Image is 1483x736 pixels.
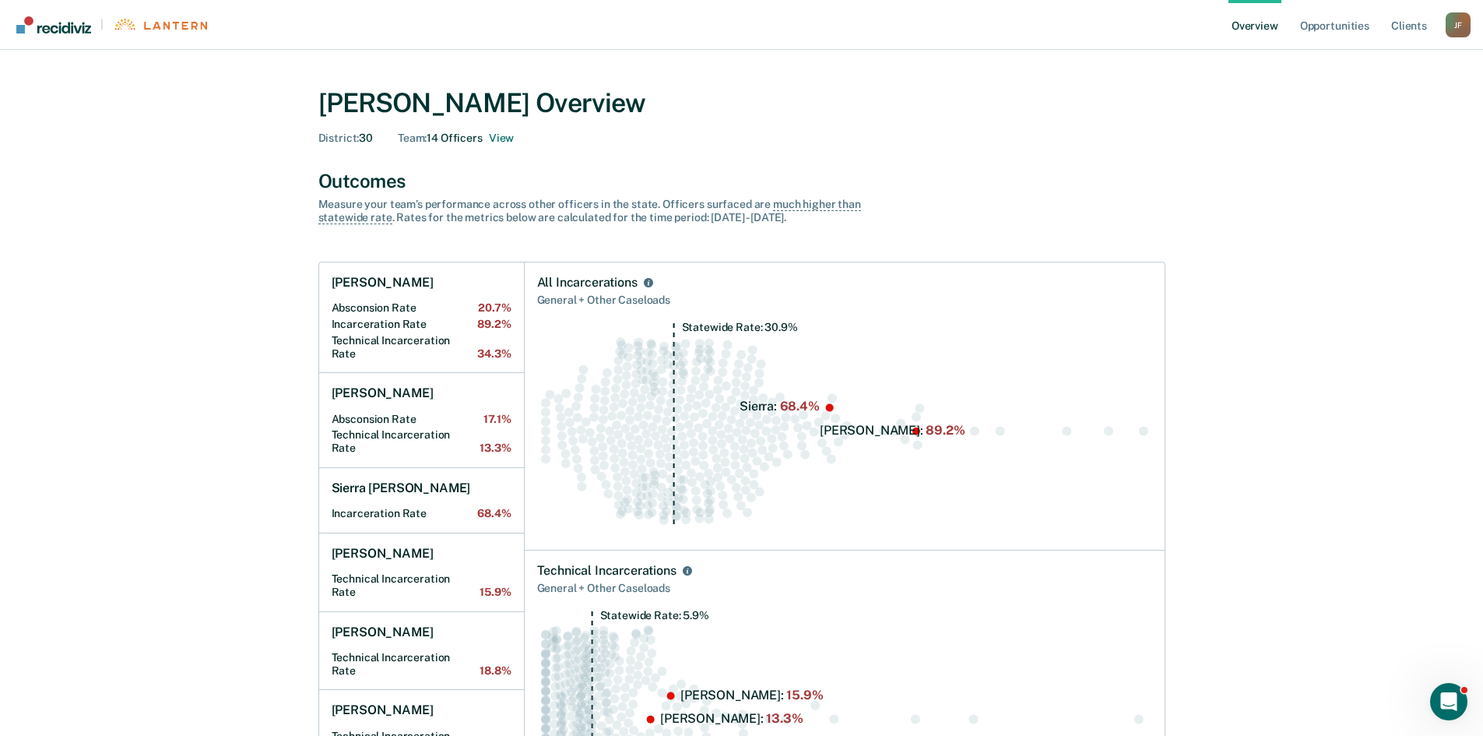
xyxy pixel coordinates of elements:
span: District : [318,132,360,144]
span: Team : [398,132,427,144]
h1: [PERSON_NAME] [332,703,434,718]
div: 30 [318,132,374,145]
span: 68.4% [477,507,511,520]
h2: Incarceration Rate [332,507,511,520]
a: [PERSON_NAME]Technical Incarceration Rate15.9% [319,534,524,612]
a: [PERSON_NAME]Absconsion Rate20.7%Incarceration Rate89.2%Technical Incarceration Rate34.3% [319,262,524,373]
div: Outcomes [318,170,1165,192]
h1: Sierra [PERSON_NAME] [332,481,471,496]
h2: Technical Incarceration Rate [332,334,511,361]
h2: Technical Incarceration Rate [332,572,511,599]
div: [PERSON_NAME] Overview [318,87,1165,119]
a: [PERSON_NAME]Absconsion Rate17.1%Technical Incarceration Rate13.3% [319,373,524,468]
img: Lantern [113,19,207,30]
tspan: Statewide Rate: 5.9% [599,609,708,622]
div: 14 Officers [398,132,514,145]
tspan: Statewide Rate: 30.9% [681,321,797,333]
a: Sierra [PERSON_NAME]Incarceration Rate68.4% [319,468,524,534]
div: General + Other Caseloads [537,291,1152,310]
span: much higher than statewide rate [318,198,861,224]
span: 18.8% [480,664,511,678]
span: 34.3% [477,347,511,361]
h1: [PERSON_NAME] [332,275,434,291]
span: | [91,18,113,31]
span: 89.2% [477,318,511,331]
div: Swarm plot of all incarceration rates in the state for NOT_SEX_OFFENSE caseloads, highlighting va... [537,322,1152,538]
h1: [PERSON_NAME] [332,546,434,562]
h2: Technical Incarceration Rate [332,651,511,678]
div: J F [1446,12,1471,37]
a: [PERSON_NAME]Technical Incarceration Rate18.8% [319,612,524,691]
h2: Technical Incarceration Rate [332,428,511,455]
h1: [PERSON_NAME] [332,386,434,401]
span: 20.7% [478,301,511,315]
div: Technical Incarcerations [537,563,676,579]
div: General + Other Caseloads [537,579,1152,598]
div: Measure your team’s performance across other officer s in the state. Officer s surfaced are . Rat... [318,198,863,224]
span: 17.1% [483,413,511,426]
span: 13.3% [480,442,511,455]
h2: Incarceration Rate [332,318,511,331]
button: 14 officers on Joyce B. Fletcher's Team [489,132,514,145]
button: All Incarcerations [641,275,656,291]
iframe: Intercom live chat [1430,683,1467,720]
h1: [PERSON_NAME] [332,625,434,640]
h2: Absconsion Rate [332,301,511,315]
button: Profile dropdown button [1446,12,1471,37]
h2: Absconsion Rate [332,413,511,426]
img: Recidiviz [16,16,91,33]
button: Technical Incarcerations [680,563,695,579]
span: 15.9% [480,586,511,599]
div: All Incarcerations [537,275,638,291]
